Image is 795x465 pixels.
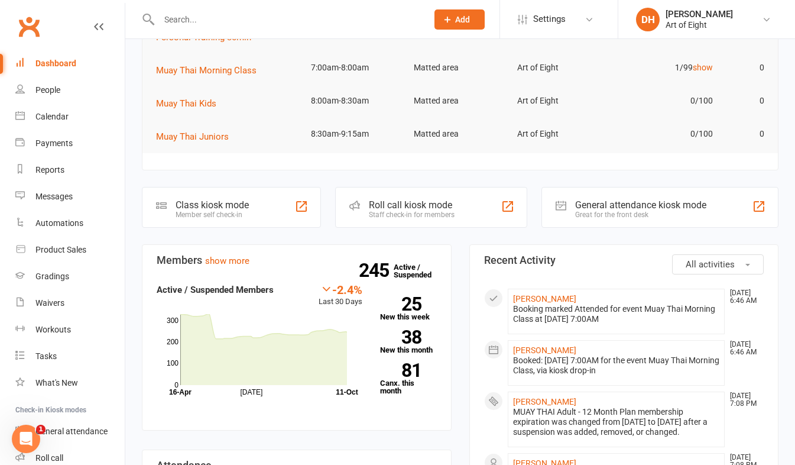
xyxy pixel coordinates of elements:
td: Matted area [408,87,512,115]
strong: 81 [380,361,421,379]
a: Automations [15,210,125,237]
a: Clubworx [14,12,44,41]
a: Tasks [15,343,125,370]
td: 7:00am-8:00am [306,54,409,82]
td: Art of Eight [512,54,615,82]
button: Muay Thai Juniors [156,130,237,144]
strong: 38 [380,328,421,346]
div: Automations [35,218,83,228]
div: General attendance kiosk mode [575,199,706,211]
a: show [693,63,713,72]
a: [PERSON_NAME] [513,397,576,406]
div: Gradings [35,272,69,281]
span: Muay Thai Morning Class [156,65,257,76]
input: Search... [155,11,419,28]
td: 1/99 [615,54,718,82]
span: All activities [686,259,735,270]
td: 0/100 [615,120,718,148]
div: Workouts [35,325,71,334]
button: All activities [672,254,764,275]
div: Staff check-in for members [369,211,455,219]
td: Matted area [408,120,512,148]
a: Dashboard [15,50,125,77]
a: Reports [15,157,125,183]
span: Settings [533,6,566,33]
a: 38New this month [380,330,437,354]
div: Booking marked Attended for event Muay Thai Morning Class at [DATE] 7:00AM [513,304,720,324]
div: Reports [35,165,64,175]
div: Payments [35,138,73,148]
button: Muay Thai Morning Class [156,63,265,77]
div: Class kiosk mode [176,199,249,211]
strong: 245 [359,261,394,279]
td: Art of Eight [512,87,615,115]
td: 0/100 [615,87,718,115]
div: Roll call kiosk mode [369,199,455,211]
div: MUAY THAI Adult - 12 Month Plan membership expiration was changed from [DATE] to [DATE] after a s... [513,407,720,437]
a: Waivers [15,290,125,317]
div: Tasks [35,351,57,361]
a: What's New [15,370,125,396]
a: [PERSON_NAME] [513,294,576,303]
a: Messages [15,183,125,210]
a: 245Active / Suspended [394,254,446,288]
td: Matted area [408,54,512,82]
span: Add [455,15,470,24]
time: [DATE] 7:08 PM [724,392,763,408]
h3: Recent Activity [484,254,764,266]
a: Calendar [15,104,125,130]
div: Booked: [DATE] 7:00AM for the event Muay Thai Morning Class, via kiosk drop-in [513,356,720,376]
div: Product Sales [35,245,86,254]
div: Waivers [35,298,64,308]
div: Art of Eight [666,20,733,30]
span: 1 [36,425,46,434]
a: Payments [15,130,125,157]
div: Member self check-in [176,211,249,219]
div: General attendance [35,427,108,436]
span: Muay Thai Juniors [156,131,229,142]
strong: Active / Suspended Members [157,285,274,295]
time: [DATE] 6:46 AM [724,289,763,305]
time: [DATE] 6:46 AM [724,341,763,356]
div: Great for the front desk [575,211,706,219]
td: Art of Eight [512,120,615,148]
div: [PERSON_NAME] [666,9,733,20]
div: Calendar [35,112,69,121]
a: show more [205,256,249,266]
strong: 25 [380,295,421,313]
div: Last 30 Days [319,283,362,308]
div: People [35,85,60,95]
h3: Members [157,254,437,266]
button: Add [434,9,485,30]
div: Messages [35,192,73,201]
td: 0 [718,120,770,148]
div: Roll call [35,453,63,463]
div: Dashboard [35,59,76,68]
iframe: Intercom live chat [12,425,40,453]
td: 8:00am-8:30am [306,87,409,115]
a: [PERSON_NAME] [513,345,576,355]
span: Muay Thai Kids [156,98,216,109]
a: People [15,77,125,104]
a: 81Canx. this month [380,363,437,395]
a: 25New this week [380,297,437,321]
td: 8:30am-9:15am [306,120,409,148]
a: General attendance kiosk mode [15,418,125,445]
div: DH [636,8,660,31]
button: Muay Thai Kids [156,96,225,111]
td: 0 [718,87,770,115]
a: Workouts [15,317,125,343]
td: 0 [718,54,770,82]
a: Product Sales [15,237,125,263]
div: -2.4% [319,283,362,296]
div: What's New [35,378,78,387]
a: Gradings [15,263,125,290]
